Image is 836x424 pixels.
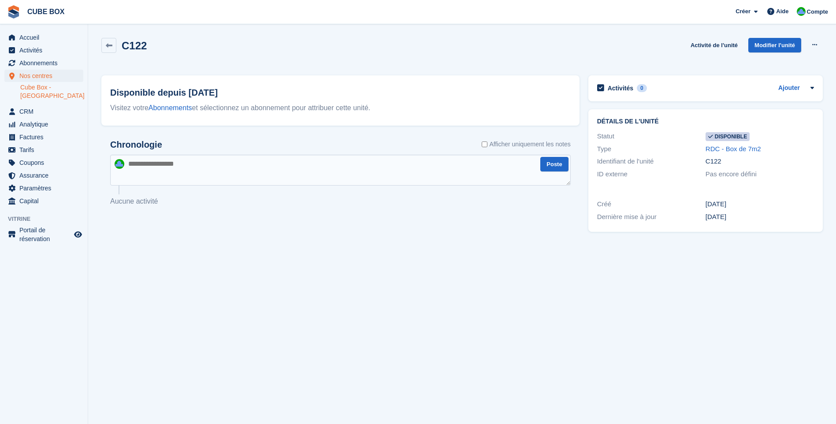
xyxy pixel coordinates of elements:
span: Abonnements [19,57,72,69]
input: Afficher uniquement les notes [482,140,487,149]
a: menu [4,131,83,143]
span: Analytique [19,118,72,130]
span: Paramètres [19,182,72,194]
span: Aide [776,7,788,16]
span: CRM [19,105,72,118]
span: Tarifs [19,144,72,156]
a: menu [4,44,83,56]
span: Disponible [706,132,750,141]
h2: Disponible depuis [DATE] [110,86,571,99]
a: menu [4,31,83,44]
p: Aucune activité [110,196,571,207]
h2: Activités [608,84,633,92]
div: Type [597,144,706,154]
img: Cube Box [115,159,124,169]
a: Ajouter [778,83,800,93]
h2: Détails de l'unité [597,118,814,125]
a: Cube Box - [GEOGRAPHIC_DATA] [20,83,83,100]
div: Statut [597,131,706,141]
a: menu [4,57,83,69]
a: Modifier l'unité [748,38,801,52]
div: [DATE] [706,199,814,209]
div: Pas encore défini [706,169,814,179]
span: Activités [19,44,72,56]
div: [DATE] [706,212,814,222]
span: Factures [19,131,72,143]
span: Portail de réservation [19,226,72,243]
span: Capital [19,195,72,207]
img: Cube Box [797,7,806,16]
a: Boutique d'aperçu [73,229,83,240]
div: Créé [597,199,706,209]
a: CUBE BOX [24,4,68,19]
a: menu [4,226,83,243]
div: Identifiant de l'unité [597,156,706,167]
span: Vitrine [8,215,88,223]
a: Abonnements [149,104,192,112]
a: menu [4,144,83,156]
a: menu [4,195,83,207]
a: RDC - Box de 7m2 [706,145,761,152]
span: Coupons [19,156,72,169]
a: menu [4,70,83,82]
span: Compte [807,7,828,16]
span: Nos centres [19,70,72,82]
a: menu [4,156,83,169]
h2: C122 [122,40,147,52]
span: Créer [736,7,751,16]
a: menu [4,105,83,118]
span: Accueil [19,31,72,44]
a: Activité de l'unité [687,38,741,52]
span: Assurance [19,169,72,182]
h2: Chronologie [110,140,162,150]
div: ID externe [597,169,706,179]
div: C122 [706,156,814,167]
a: menu [4,182,83,194]
a: menu [4,169,83,182]
div: Dernière mise à jour [597,212,706,222]
a: menu [4,118,83,130]
label: Afficher uniquement les notes [482,140,570,149]
div: Visitez votre et sélectionnez un abonnement pour attribuer cette unité. [110,103,571,113]
img: stora-icon-8386f47178a22dfd0bd8f6a31ec36ba5ce8667c1dd55bd0f319d3a0aa187defe.svg [7,5,20,19]
button: Poste [540,157,568,171]
div: 0 [637,84,647,92]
